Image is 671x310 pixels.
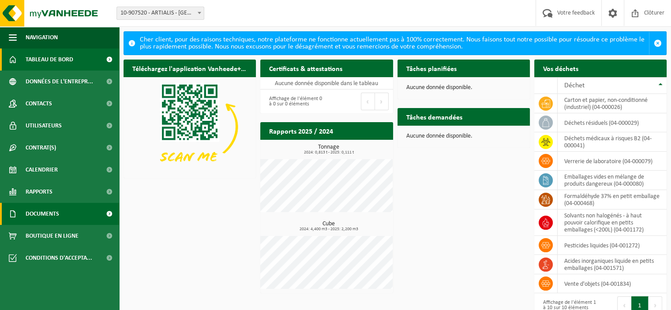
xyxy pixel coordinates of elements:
[124,77,256,176] img: Download de VHEPlus App
[26,159,58,181] span: Calendrier
[26,247,92,269] span: Conditions d'accepta...
[117,7,204,19] span: 10-907520 - ARTIALIS - LIÈGE
[26,181,52,203] span: Rapports
[265,144,393,155] h3: Tonnage
[558,190,667,209] td: formaldéhyde 37% en petit emballage (04-000468)
[265,92,322,111] div: Affichage de l'élément 0 à 0 sur 0 éléments
[265,221,393,232] h3: Cube
[534,60,587,77] h2: Vos déchets
[26,203,59,225] span: Documents
[406,133,521,139] p: Aucune donnée disponible.
[26,71,93,93] span: Données de l'entrepr...
[265,227,393,232] span: 2024: 4,400 m3 - 2025: 2,200 m3
[260,122,342,139] h2: Rapports 2025 / 2024
[564,82,585,89] span: Déchet
[26,26,58,49] span: Navigation
[558,236,667,255] td: pesticides liquides (04-001272)
[26,137,56,159] span: Contrat(s)
[558,132,667,152] td: déchets médicaux à risques B2 (04-000041)
[558,274,667,293] td: vente d'objets (04-001834)
[558,113,667,132] td: déchets résiduels (04-000029)
[26,225,79,247] span: Boutique en ligne
[316,139,392,157] a: Consulter les rapports
[260,77,393,90] td: Aucune donnée disponible dans le tableau
[116,7,204,20] span: 10-907520 - ARTIALIS - LIÈGE
[260,60,351,77] h2: Certificats & attestations
[406,85,521,91] p: Aucune donnée disponible.
[265,150,393,155] span: 2024: 0,813 t - 2025: 0,111 t
[397,108,471,125] h2: Tâches demandées
[124,60,256,77] h2: Téléchargez l'application Vanheede+ maintenant!
[558,209,667,236] td: solvants non halogénés - à haut pouvoir calorifique en petits emballages (<200L) (04-001172)
[375,93,389,110] button: Next
[140,32,649,55] div: Cher client, pour des raisons techniques, notre plateforme ne fonctionne actuellement pas à 100% ...
[361,93,375,110] button: Previous
[558,255,667,274] td: acides inorganiques liquide en petits emballages (04-001571)
[397,60,465,77] h2: Tâches planifiées
[26,115,62,137] span: Utilisateurs
[558,152,667,171] td: verrerie de laboratoire (04-000079)
[558,94,667,113] td: carton et papier, non-conditionné (industriel) (04-000026)
[26,49,73,71] span: Tableau de bord
[558,171,667,190] td: emballages vides en mélange de produits dangereux (04-000080)
[26,93,52,115] span: Contacts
